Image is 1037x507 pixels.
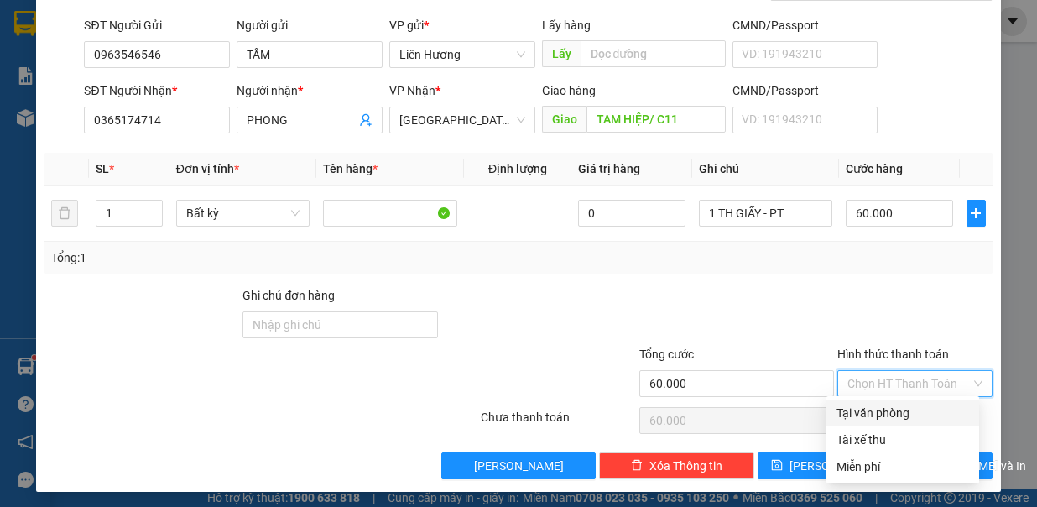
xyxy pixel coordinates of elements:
label: Hình thức thanh toán [837,348,949,361]
button: printer[PERSON_NAME] và In [877,452,993,479]
input: 0 [578,200,685,227]
span: SL [96,162,109,175]
span: plus [967,206,985,220]
div: Người nhận [237,81,383,100]
div: Người gửi [237,16,383,34]
span: Bất kỳ [186,201,300,226]
span: environment [96,40,110,54]
div: Tài xế thu [836,431,969,449]
span: delete [631,459,643,473]
th: Ghi chú [692,153,840,186]
input: Ghi Chú [699,200,833,227]
span: Tổng cước [639,348,694,361]
span: Sài Gòn [399,107,525,133]
b: [PERSON_NAME] [96,11,238,32]
li: 01 [PERSON_NAME] [8,37,320,58]
span: Tên hàng [323,162,378,175]
div: Tổng: 1 [51,248,402,267]
b: GỬI : Liên Hương [8,105,183,133]
span: [PERSON_NAME] [474,457,564,475]
span: Lấy [542,40,581,67]
input: Dọc đường [586,106,726,133]
span: Cước hàng [846,162,903,175]
span: phone [96,61,110,75]
span: user-add [359,113,373,127]
button: deleteXóa Thông tin [599,452,754,479]
div: SĐT Người Gửi [84,16,230,34]
span: VP Nhận [389,84,435,97]
div: Miễn phí [836,457,969,476]
button: save[PERSON_NAME] [758,452,873,479]
button: delete [51,200,78,227]
div: CMND/Passport [732,81,878,100]
span: Giao hàng [542,84,596,97]
span: Định lượng [488,162,547,175]
span: [PERSON_NAME] [789,457,879,475]
div: Tại văn phòng [836,404,969,422]
div: SĐT Người Nhận [84,81,230,100]
span: Giá trị hàng [578,162,640,175]
div: VP gửi [389,16,535,34]
div: CMND/Passport [732,16,878,34]
button: [PERSON_NAME] [441,452,597,479]
div: Chưa thanh toán [479,408,638,437]
button: plus [967,200,986,227]
span: Đơn vị tính [176,162,239,175]
label: Ghi chú đơn hàng [242,289,335,302]
span: Xóa Thông tin [649,457,722,475]
input: Ghi chú đơn hàng [242,311,437,338]
span: Giao [542,106,586,133]
img: logo.jpg [8,8,91,91]
input: VD: Bàn, Ghế [323,200,457,227]
span: Liên Hương [399,42,525,67]
span: Lấy hàng [542,18,591,32]
input: Dọc đường [581,40,726,67]
span: save [771,459,783,473]
li: 02523854854 [8,58,320,79]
